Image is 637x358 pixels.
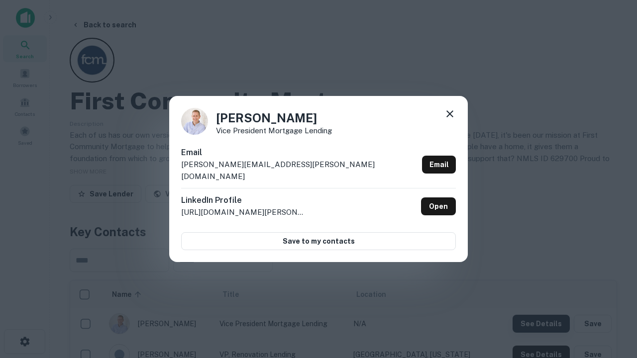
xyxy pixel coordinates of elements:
p: [URL][DOMAIN_NAME][PERSON_NAME] [181,206,306,218]
h6: Email [181,147,418,159]
p: Vice President Mortgage Lending [216,127,332,134]
img: 1520878720083 [181,108,208,135]
h6: LinkedIn Profile [181,194,306,206]
p: [PERSON_NAME][EMAIL_ADDRESS][PERSON_NAME][DOMAIN_NAME] [181,159,418,182]
h4: [PERSON_NAME] [216,109,332,127]
button: Save to my contacts [181,232,456,250]
iframe: Chat Widget [587,278,637,326]
a: Open [421,197,456,215]
a: Email [422,156,456,174]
